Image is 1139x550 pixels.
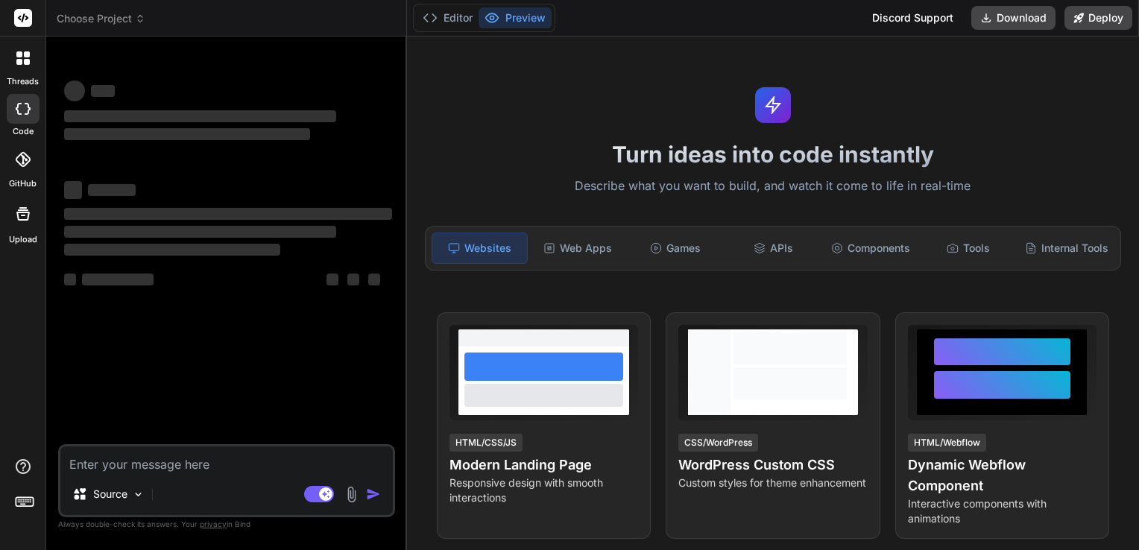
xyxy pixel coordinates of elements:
span: ‌ [64,274,76,285]
p: Custom styles for theme enhancement [678,475,867,490]
div: Websites [432,233,528,264]
div: APIs [726,233,821,264]
label: GitHub [9,177,37,190]
div: Components [824,233,918,264]
img: Pick Models [132,488,145,501]
span: ‌ [91,85,115,97]
img: attachment [343,486,360,503]
p: Source [93,487,127,502]
p: Responsive design with smooth interactions [449,475,638,505]
span: ‌ [368,274,380,285]
img: icon [366,487,381,502]
span: privacy [200,519,227,528]
p: Always double-check its answers. Your in Bind [58,517,395,531]
p: Interactive components with animations [908,496,1097,526]
span: ‌ [64,80,85,101]
div: HTML/CSS/JS [449,434,523,452]
h4: Dynamic Webflow Component [908,455,1097,496]
label: Upload [9,233,37,246]
button: Editor [417,7,479,28]
h1: Turn ideas into code instantly [416,141,1130,168]
span: ‌ [64,128,310,140]
span: ‌ [88,184,136,196]
span: ‌ [82,274,154,285]
span: ‌ [64,208,392,220]
label: code [13,125,34,138]
span: ‌ [64,110,336,122]
button: Deploy [1064,6,1132,30]
span: ‌ [326,274,338,285]
h4: WordPress Custom CSS [678,455,867,475]
div: Tools [921,233,1016,264]
button: Preview [479,7,552,28]
label: threads [7,75,39,88]
button: Download [971,6,1056,30]
div: CSS/WordPress [678,434,758,452]
span: ‌ [64,226,336,238]
span: ‌ [64,244,280,256]
span: ‌ [347,274,359,285]
div: Internal Tools [1019,233,1114,264]
span: Choose Project [57,11,145,26]
p: Describe what you want to build, and watch it come to life in real-time [416,177,1130,196]
div: HTML/Webflow [908,434,986,452]
div: Discord Support [863,6,962,30]
div: Web Apps [531,233,625,264]
h4: Modern Landing Page [449,455,638,475]
div: Games [628,233,723,264]
span: ‌ [64,181,82,199]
